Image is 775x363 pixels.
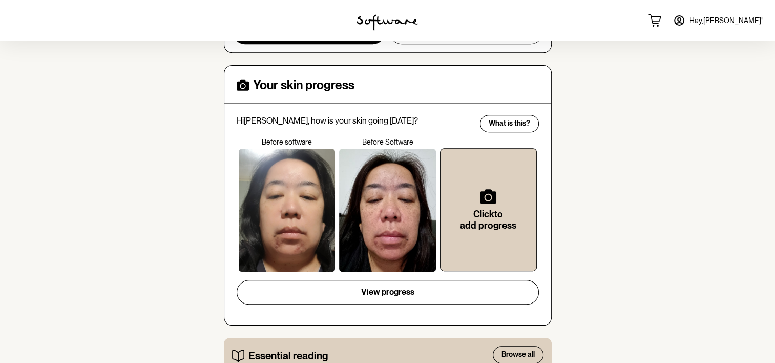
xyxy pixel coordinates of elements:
[480,115,539,132] button: What is this?
[667,8,769,33] a: Hey,[PERSON_NAME]!
[237,280,539,305] button: View progress
[237,138,338,147] p: Before software
[689,16,763,25] span: Hey, [PERSON_NAME] !
[248,350,328,362] h5: Essential reading
[457,209,520,231] h6: Click to add progress
[357,14,418,31] img: software logo
[337,138,438,147] p: Before Software
[253,78,354,93] h4: Your skin progress
[361,287,414,297] span: View progress
[489,119,530,128] span: What is this?
[501,350,535,359] span: Browse all
[237,116,473,126] p: Hi [PERSON_NAME] , how is your skin going [DATE]?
